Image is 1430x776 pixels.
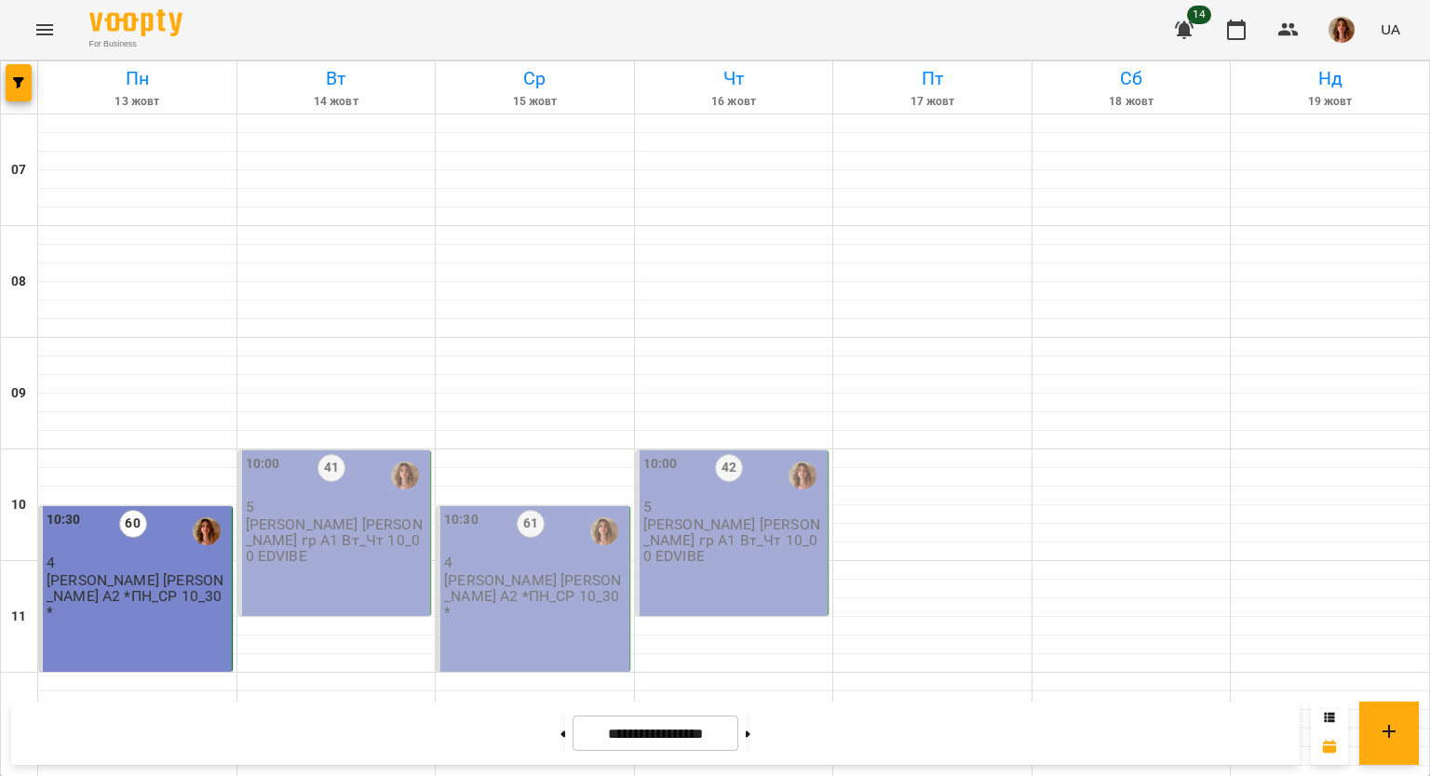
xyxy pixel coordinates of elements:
img: Перфілова Юлія [193,517,221,545]
h6: Пт [836,64,1029,93]
p: [PERSON_NAME] [PERSON_NAME] гр А1 Вт_Чт 10_00 EDVIBE [643,516,825,565]
h6: Вт [240,64,433,93]
h6: 16 жовт [638,93,830,111]
p: [PERSON_NAME] [PERSON_NAME] гр А1 Вт_Чт 10_00 EDVIBE [246,516,427,565]
h6: 10 [11,495,26,515]
button: Menu [22,7,67,52]
h6: 18 жовт [1035,93,1228,111]
p: 5 [246,499,427,515]
img: Перфілова Юлія [789,462,816,489]
h6: Чт [638,64,830,93]
h6: 11 [11,607,26,627]
span: For Business [89,38,182,50]
h6: 08 [11,272,26,292]
img: Перфілова Юлія [391,462,419,489]
img: Voopty Logo [89,9,182,36]
p: [PERSON_NAME] [PERSON_NAME] А2 *ПН_СР 10_30* [47,572,228,621]
h6: Ср [438,64,631,93]
p: [PERSON_NAME] [PERSON_NAME] А2 *ПН_СР 10_30* [444,572,626,621]
span: UA [1381,20,1400,39]
h6: 13 жовт [41,93,234,111]
h6: 07 [11,160,26,181]
label: 10:30 [47,510,81,530]
h6: Нд [1234,64,1426,93]
label: 10:00 [246,454,280,475]
img: d73ace202ee2ff29bce2c456c7fd2171.png [1329,17,1355,43]
label: 10:30 [444,510,479,530]
h6: Пн [41,64,234,93]
p: 4 [47,555,228,570]
label: 41 [317,454,345,482]
label: 61 [517,510,545,538]
img: Перфілова Юлія [590,517,618,545]
h6: Сб [1035,64,1228,93]
h6: 09 [11,383,26,404]
h6: 17 жовт [836,93,1029,111]
p: 5 [643,499,825,515]
span: 14 [1187,6,1211,24]
h6: 15 жовт [438,93,631,111]
p: 4 [444,555,626,570]
label: 10:00 [643,454,678,475]
h6: 19 жовт [1234,93,1426,111]
label: 42 [715,454,743,482]
button: UA [1373,12,1408,47]
label: 60 [119,510,147,538]
h6: 14 жовт [240,93,433,111]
